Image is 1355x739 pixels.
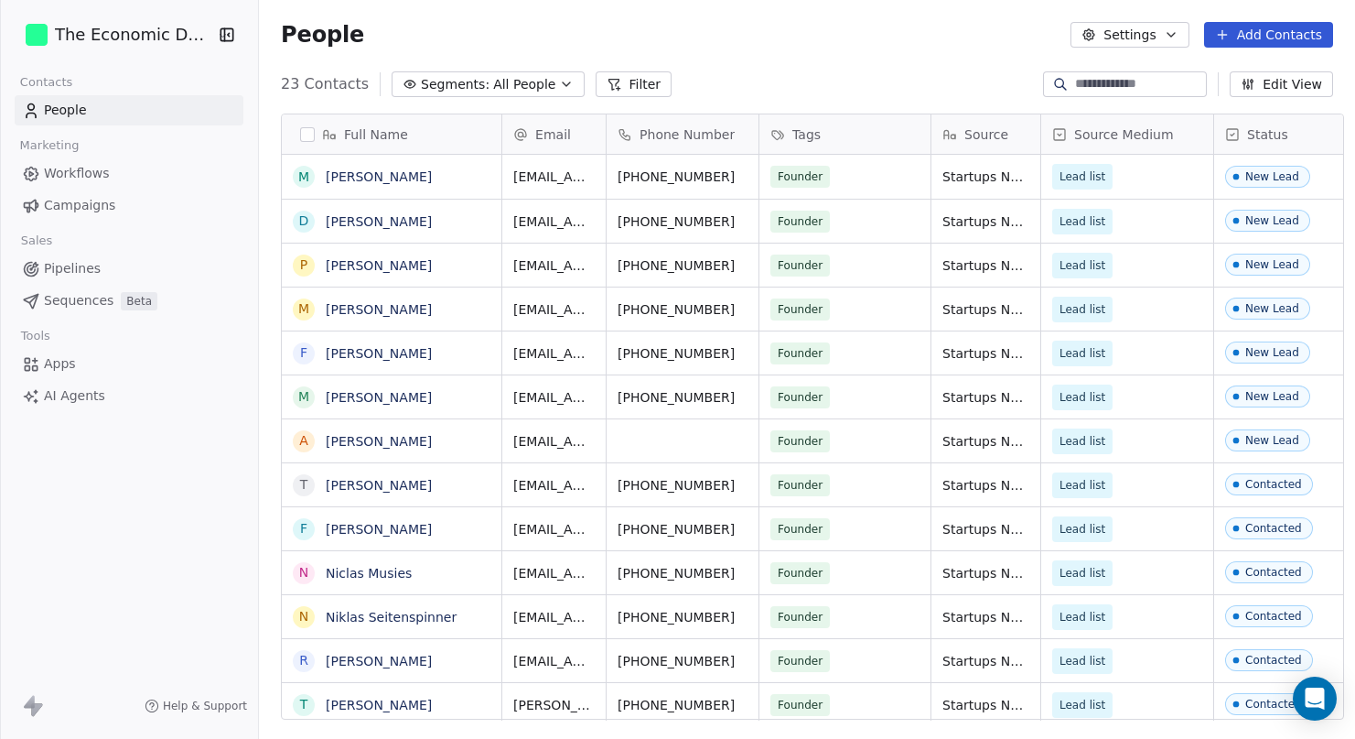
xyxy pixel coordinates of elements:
a: [PERSON_NAME] [326,390,432,405]
span: Startups NRW [942,300,1029,319]
div: Contacted [1245,522,1302,535]
div: A [299,431,308,451]
div: New Lead [1245,434,1299,447]
span: Sales [13,227,60,255]
a: [PERSON_NAME] [326,698,432,712]
span: Marketing [12,132,87,159]
span: Startups NRW [942,476,1029,494]
span: Founder [770,518,830,540]
a: [PERSON_NAME] [326,258,432,273]
button: Add Contacts [1204,22,1333,48]
span: Source Medium [1074,125,1174,144]
span: Lead list [1059,168,1105,186]
div: New Lead [1245,390,1299,403]
span: Sequences [44,291,113,310]
span: Founder [770,166,830,188]
div: New Lead [1245,214,1299,227]
span: Workflows [44,164,110,183]
a: Workflows [15,158,243,189]
span: Startups NRW [942,168,1029,186]
span: [EMAIL_ADDRESS][DOMAIN_NAME] [513,168,595,186]
span: Lead list [1059,520,1105,538]
span: Tags [792,125,821,144]
span: Lead list [1059,388,1105,407]
span: Startups NRW [942,652,1029,670]
div: New Lead [1245,302,1299,315]
div: Source Medium [1041,114,1213,154]
span: [EMAIL_ADDRESS][DOMAIN_NAME] [513,564,595,582]
span: [PHONE_NUMBER] [618,388,747,407]
span: Pipelines [44,259,101,278]
span: Source [964,125,1008,144]
div: Tags [759,114,930,154]
div: N [299,607,308,626]
div: F [300,343,307,363]
span: Founder [770,606,830,628]
a: [PERSON_NAME] [326,434,432,449]
div: Full Name [282,114,501,154]
div: Email [502,114,606,154]
a: Niclas Musies [326,566,412,581]
a: SequencesBeta [15,286,243,316]
div: N [299,563,308,582]
a: [PERSON_NAME] [326,169,432,184]
span: [EMAIL_ADDRESS][DOMAIN_NAME] [513,608,595,626]
div: P [300,255,307,275]
span: [PHONE_NUMBER] [618,212,747,231]
span: Help & Support [163,699,247,713]
span: Startups NRW [942,212,1029,231]
span: Lead list [1059,652,1105,670]
span: Tools [13,322,58,350]
div: M [298,168,309,187]
div: Contacted [1245,654,1302,667]
span: [EMAIL_ADDRESS][DOMAIN_NAME] [513,520,595,538]
span: Startups NRW [942,696,1029,714]
span: Founder [770,386,830,408]
button: Edit View [1230,71,1333,97]
div: grid [282,155,502,721]
span: [PHONE_NUMBER] [618,520,747,538]
span: [EMAIL_ADDRESS][DOMAIN_NAME] [513,476,595,494]
a: People [15,95,243,125]
a: Help & Support [145,699,247,713]
span: People [281,21,364,49]
span: [EMAIL_ADDRESS][DOMAIN_NAME] [513,388,595,407]
span: [EMAIL_ADDRESS][DOMAIN_NAME] [513,652,595,670]
span: Beta [121,292,157,310]
span: Lead list [1059,300,1105,319]
a: [PERSON_NAME] [326,302,432,317]
a: [PERSON_NAME] [326,478,432,493]
span: Founder [770,694,830,716]
span: Startups NRW [942,564,1029,582]
img: 2024-09_icon.png [26,24,48,46]
div: Contacted [1245,566,1302,579]
span: Lead list [1059,476,1105,494]
span: Segments: [421,75,489,94]
div: Contacted [1245,698,1302,711]
span: Campaigns [44,196,115,215]
span: [PHONE_NUMBER] [618,564,747,582]
span: Lead list [1059,696,1105,714]
span: Founder [770,474,830,496]
span: [PHONE_NUMBER] [618,608,747,626]
div: D [299,212,309,231]
span: [PERSON_NAME][EMAIL_ADDRESS][DOMAIN_NAME] [513,696,595,714]
a: Pipelines [15,254,243,284]
span: Startups NRW [942,344,1029,363]
div: F [300,519,307,538]
div: Contacted [1245,610,1302,623]
span: Startups NRW [942,256,1029,275]
span: [EMAIL_ADDRESS][DOMAIN_NAME] [513,432,595,451]
span: Founder [770,342,830,364]
span: Apps [44,354,76,374]
span: [EMAIL_ADDRESS][DOMAIN_NAME] [513,256,595,275]
span: AI Agents [44,386,105,406]
div: New Lead [1245,346,1299,359]
span: Contacts [12,69,81,96]
span: Lead list [1059,432,1105,451]
button: Settings [1070,22,1188,48]
div: New Lead [1245,170,1299,183]
span: Founder [770,650,830,672]
div: M [298,387,309,407]
button: The Economic Designer [22,19,204,50]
